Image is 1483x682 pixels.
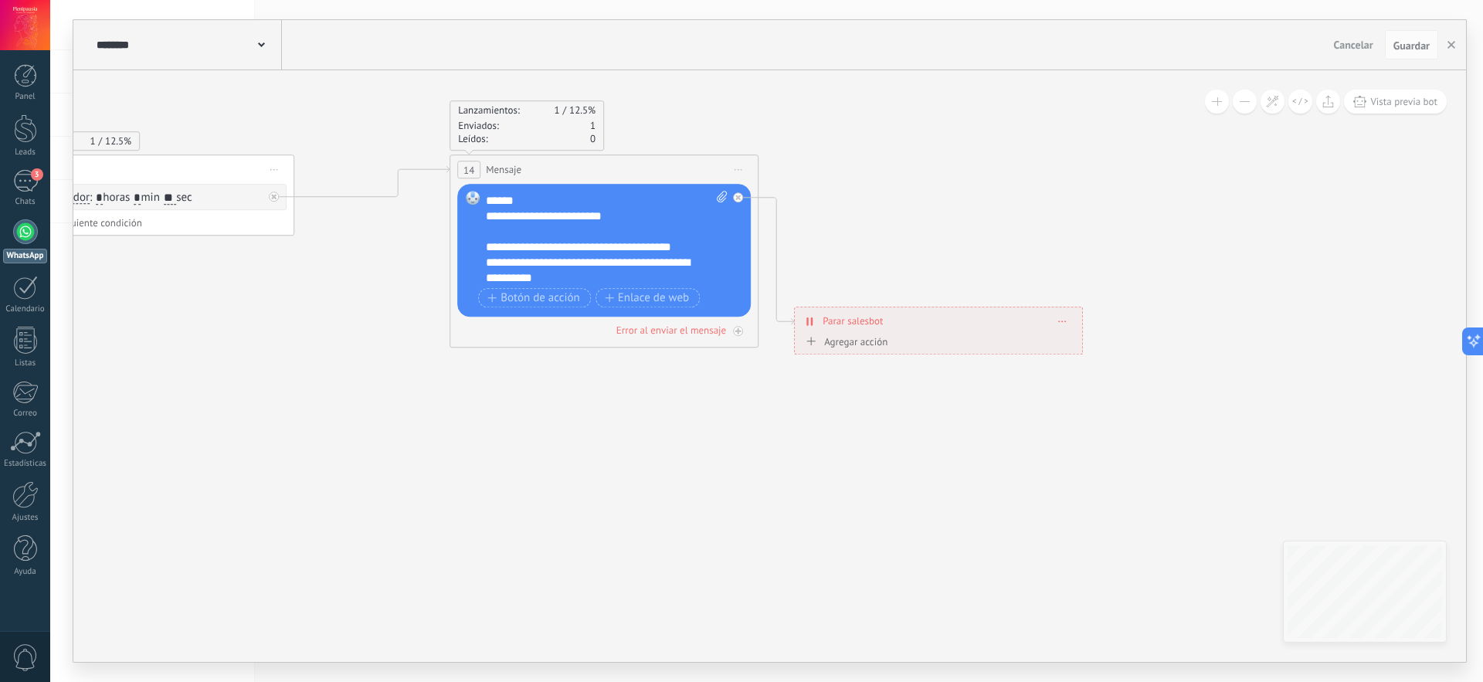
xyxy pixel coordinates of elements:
[3,409,48,419] div: Correo
[458,132,487,145] span: Leídos:
[3,567,48,577] div: Ayuda
[605,292,689,304] span: Enlace de web
[22,192,90,204] span: Temporizador
[31,168,43,181] span: 3
[590,132,596,145] span: 0
[1370,95,1437,108] span: Vista previa bot
[554,103,569,117] span: 1
[105,134,131,148] span: 12.5%
[458,103,520,117] span: Lanzamientos:
[486,162,521,177] span: Mensaje
[90,134,105,148] span: 1
[1328,33,1379,56] button: Cancelar
[487,292,580,304] span: Botón de acción
[3,358,48,368] div: Listas
[90,190,192,205] span: : horas min sec
[802,336,887,348] div: Agregar acción
[569,103,596,117] span: 12.5%
[590,119,596,132] span: 1
[3,148,48,158] div: Leads
[3,459,48,469] div: Estadísticas
[463,164,474,177] span: 14
[458,119,499,132] span: Enviados:
[1344,90,1447,114] button: Vista previa bot
[3,197,48,207] div: Chats
[3,513,48,523] div: Ajustes
[478,288,591,307] button: Botón de acción
[3,304,48,314] div: Calendario
[3,249,47,263] div: WhatsApp
[1393,40,1430,51] span: Guardar
[3,92,48,102] div: Panel
[1385,30,1438,59] button: Guardar
[823,314,883,328] span: Parar salesbot
[596,288,700,307] button: Enlace de web
[616,324,726,337] div: Error al enviar el mensaje
[1334,38,1373,52] span: Cancelar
